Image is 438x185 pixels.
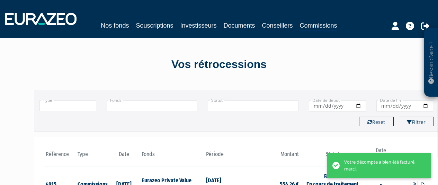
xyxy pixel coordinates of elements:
[101,21,129,30] a: Nos fonds
[262,21,293,30] a: Conseillers
[5,13,77,25] img: 1732889491-logotype_eurazeo_blanc_rvb.png
[300,21,337,31] a: Commissions
[140,147,204,166] th: Fonds
[344,159,421,172] div: Votre décompte a bien été facturé, merci.
[359,117,394,126] button: Reset
[224,21,255,30] a: Documents
[399,117,433,126] button: Filtrer
[76,147,108,166] th: Type
[365,147,397,166] th: Date paiement
[136,21,173,30] a: Souscriptions
[301,147,365,166] th: Statut
[427,31,435,94] p: Besoin d'aide ?
[236,147,301,166] th: Montant
[108,147,140,166] th: Date
[44,147,76,166] th: Référence
[180,21,216,30] a: Investisseurs
[204,147,236,166] th: Période
[22,57,417,72] div: Vos rétrocessions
